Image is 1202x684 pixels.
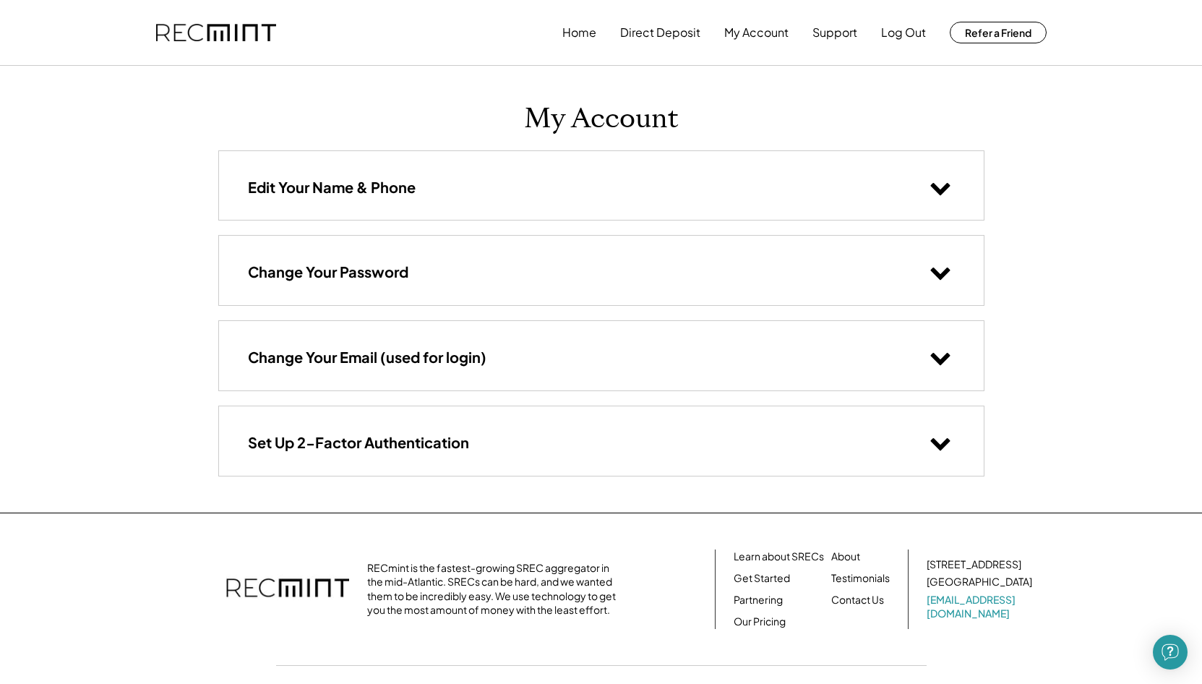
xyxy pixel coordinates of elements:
[812,18,857,47] button: Support
[734,550,824,564] a: Learn about SRECs
[248,433,469,452] h3: Set Up 2-Factor Authentication
[950,22,1047,43] button: Refer a Friend
[734,571,790,586] a: Get Started
[734,615,786,629] a: Our Pricing
[881,18,926,47] button: Log Out
[734,593,783,607] a: Partnering
[562,18,596,47] button: Home
[724,18,789,47] button: My Account
[927,575,1032,589] div: [GEOGRAPHIC_DATA]
[620,18,700,47] button: Direct Deposit
[831,571,890,586] a: Testimonials
[831,593,884,607] a: Contact Us
[248,262,408,281] h3: Change Your Password
[524,102,679,136] h1: My Account
[226,564,349,615] img: recmint-logotype%403x.png
[1153,635,1188,670] div: Open Intercom Messenger
[248,348,486,367] h3: Change Your Email (used for login)
[927,593,1035,621] a: [EMAIL_ADDRESS][DOMAIN_NAME]
[831,550,860,564] a: About
[367,561,624,617] div: RECmint is the fastest-growing SREC aggregator in the mid-Atlantic. SRECs can be hard, and we wan...
[927,557,1021,572] div: [STREET_ADDRESS]
[248,178,416,197] h3: Edit Your Name & Phone
[156,24,276,42] img: recmint-logotype%403x.png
